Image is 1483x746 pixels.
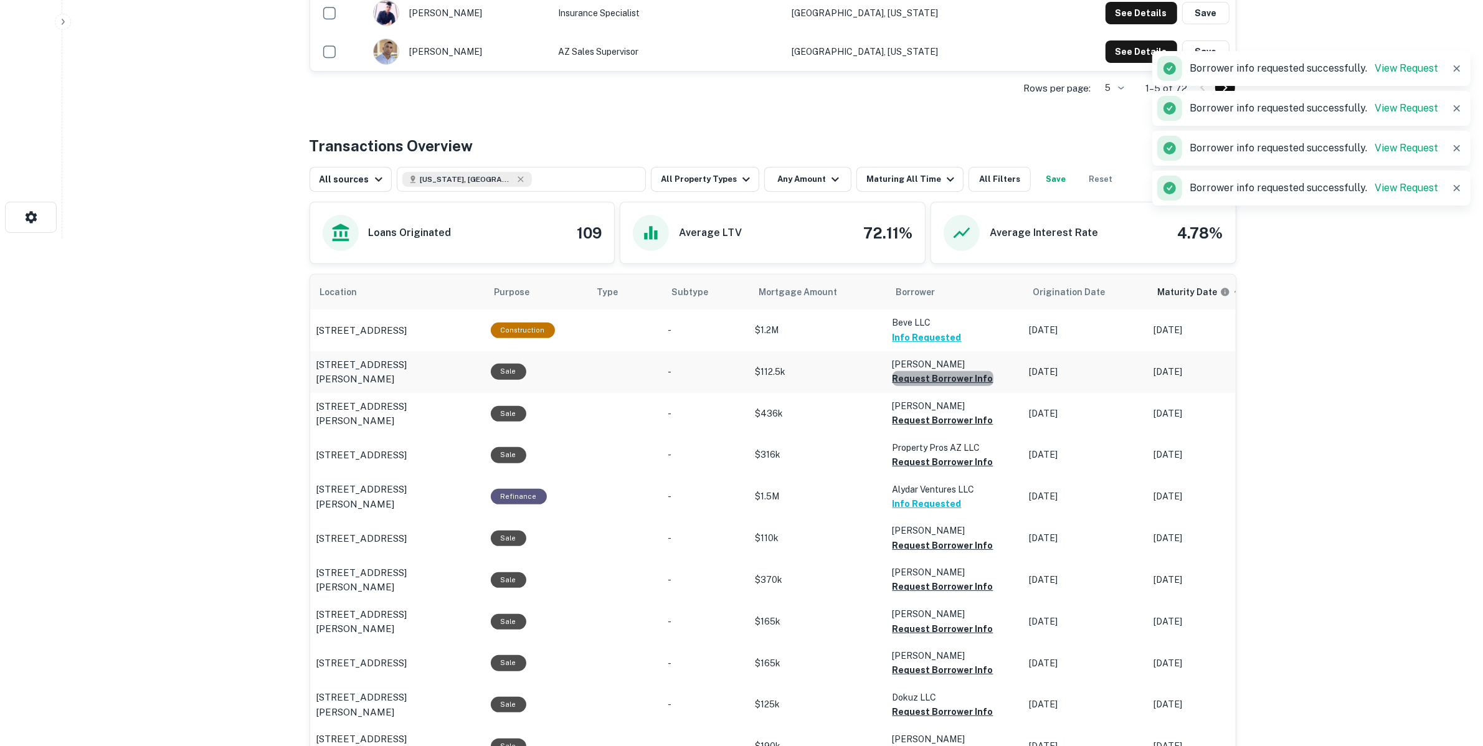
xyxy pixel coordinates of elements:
[756,366,880,379] p: $112.5k
[668,532,743,545] p: -
[1154,407,1266,420] p: [DATE]
[672,285,709,300] span: Subtype
[316,448,407,463] p: [STREET_ADDRESS]
[369,225,452,240] h6: Loans Originated
[1030,657,1142,670] p: [DATE]
[893,413,993,428] button: Request Borrower Info
[969,167,1031,192] button: All Filters
[1158,285,1218,299] h6: Maturity Date
[491,323,555,338] div: This loan purpose was for construction
[320,172,386,187] div: All sources
[764,167,851,192] button: Any Amount
[662,275,749,309] th: Subtype
[316,531,407,546] p: [STREET_ADDRESS]
[1154,574,1266,587] p: [DATE]
[756,532,880,545] p: $110k
[316,656,407,671] p: [STREET_ADDRESS]
[756,407,880,420] p: $436k
[1190,61,1438,76] p: Borrower info requested successfully.
[316,323,407,338] p: [STREET_ADDRESS]
[756,448,880,461] p: $316k
[668,574,743,587] p: -
[856,167,964,192] button: Maturing All Time
[893,691,1017,704] p: Dokuz LLC
[668,615,743,628] p: -
[1081,167,1121,192] button: Reset
[893,663,993,678] button: Request Borrower Info
[863,222,912,244] h4: 72.11%
[491,489,547,504] div: This loan purpose was for refinancing
[1154,698,1266,711] p: [DATE]
[990,225,1098,240] h6: Average Interest Rate
[668,407,743,420] p: -
[668,324,743,337] p: -
[1375,62,1438,74] a: View Request
[420,174,513,185] span: [US_STATE], [GEOGRAPHIC_DATA]
[759,285,854,300] span: Mortgage Amount
[756,698,880,711] p: $125k
[893,579,993,594] button: Request Borrower Info
[1375,102,1438,114] a: View Request
[310,275,485,309] th: Location
[491,531,526,546] div: Sale
[491,572,526,588] div: Sale
[1375,182,1438,194] a: View Request
[1154,448,1266,461] p: [DATE]
[1190,101,1438,116] p: Borrower info requested successfully.
[866,172,958,187] div: Maturing All Time
[1106,40,1177,63] button: See Details
[1030,448,1142,461] p: [DATE]
[316,607,478,636] p: [STREET_ADDRESS][PERSON_NAME]
[320,285,374,300] span: Location
[1030,532,1142,545] p: [DATE]
[668,698,743,711] p: -
[1154,615,1266,628] p: [DATE]
[1190,181,1438,196] p: Borrower info requested successfully.
[1096,79,1126,97] div: 5
[587,275,662,309] th: Type
[1030,407,1142,420] p: [DATE]
[756,657,880,670] p: $165k
[1154,490,1266,503] p: [DATE]
[886,275,1023,309] th: Borrower
[316,448,478,463] a: [STREET_ADDRESS]
[491,447,526,463] div: Sale
[1030,366,1142,379] p: [DATE]
[893,538,993,553] button: Request Borrower Info
[316,399,478,428] a: [STREET_ADDRESS][PERSON_NAME]
[756,490,880,503] p: $1.5M
[495,285,546,300] span: Purpose
[1421,646,1483,706] iframe: Chat Widget
[1154,532,1266,545] p: [DATE]
[1030,698,1142,711] p: [DATE]
[1190,141,1438,156] p: Borrower info requested successfully.
[1033,285,1122,300] span: Origination Date
[893,621,993,636] button: Request Borrower Info
[893,496,962,511] button: Info Requested
[893,455,993,470] button: Request Borrower Info
[1030,574,1142,587] p: [DATE]
[374,39,399,64] img: 1730071958953
[310,167,392,192] button: All sources
[1030,324,1142,337] p: [DATE]
[491,655,526,671] div: Sale
[597,285,618,300] span: Type
[316,565,478,595] a: [STREET_ADDRESS][PERSON_NAME]
[896,285,936,300] span: Borrower
[1024,81,1091,96] p: Rows per page:
[316,357,478,387] p: [STREET_ADDRESS][PERSON_NAME]
[756,615,880,628] p: $165k
[485,275,587,309] th: Purpose
[749,275,886,309] th: Mortgage Amount
[1030,490,1142,503] p: [DATE]
[374,1,399,26] img: 1700325874734
[893,330,962,345] button: Info Requested
[668,490,743,503] p: -
[316,656,478,671] a: [STREET_ADDRESS]
[1154,366,1266,379] p: [DATE]
[1182,2,1230,24] button: Save
[679,225,742,240] h6: Average LTV
[785,32,1028,71] td: [GEOGRAPHIC_DATA], [US_STATE]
